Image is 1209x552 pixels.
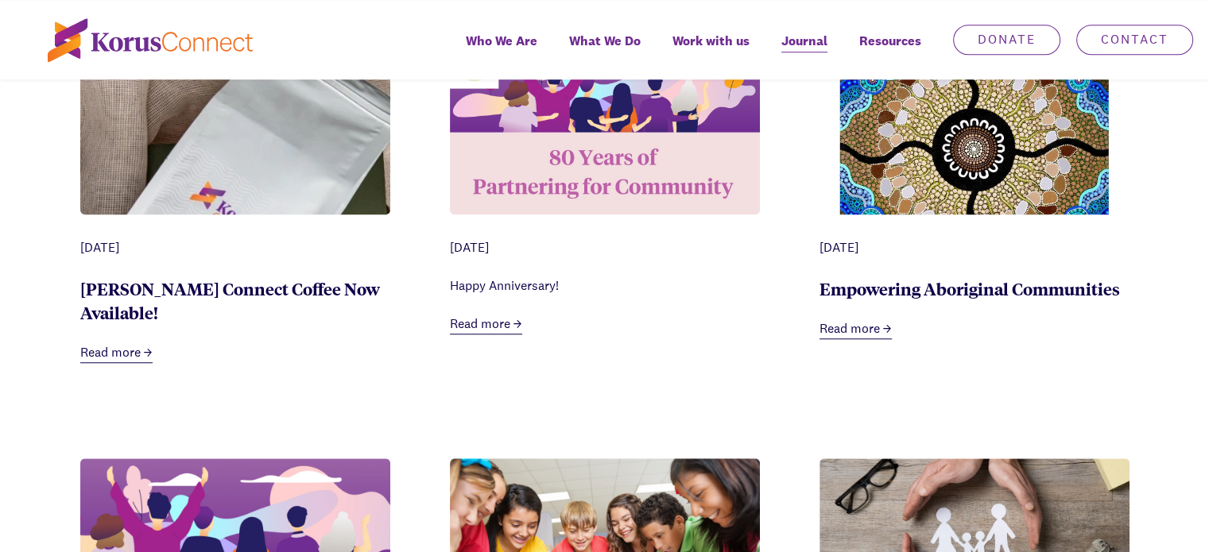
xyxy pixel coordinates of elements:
[80,343,153,363] a: Read more
[672,29,750,52] span: Work with us
[820,238,1130,257] div: [DATE]
[48,18,253,62] img: korus-connect%2Fc5177985-88d5-491d-9cd7-4a1febad1357_logo.svg
[450,276,760,295] div: Happy Anniversary!
[820,40,1130,259] img: aNCt9p5xUNkB076t_Meeting-Place-Leah-Brideson-SIG-A4.webp
[450,238,760,257] div: [DATE]
[553,22,657,79] a: What We Do
[820,277,1120,299] a: Empowering Aboriginal Communities
[80,238,390,257] div: [DATE]
[820,319,892,339] a: Read more
[450,40,760,214] img: Z-IrPHdAxsiBv2Ws_websiteheaderwithlogo80th.png
[765,22,843,79] a: Journal
[843,22,937,79] div: Resources
[953,25,1060,55] a: Donate
[1076,25,1193,55] a: Contact
[450,22,553,79] a: Who We Are
[781,29,827,52] span: Journal
[466,29,537,52] span: Who We Are
[80,277,380,323] a: [PERSON_NAME] Connect Coffee Now Available!
[569,29,641,52] span: What We Do
[657,22,765,79] a: Work with us
[450,315,522,334] a: Read more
